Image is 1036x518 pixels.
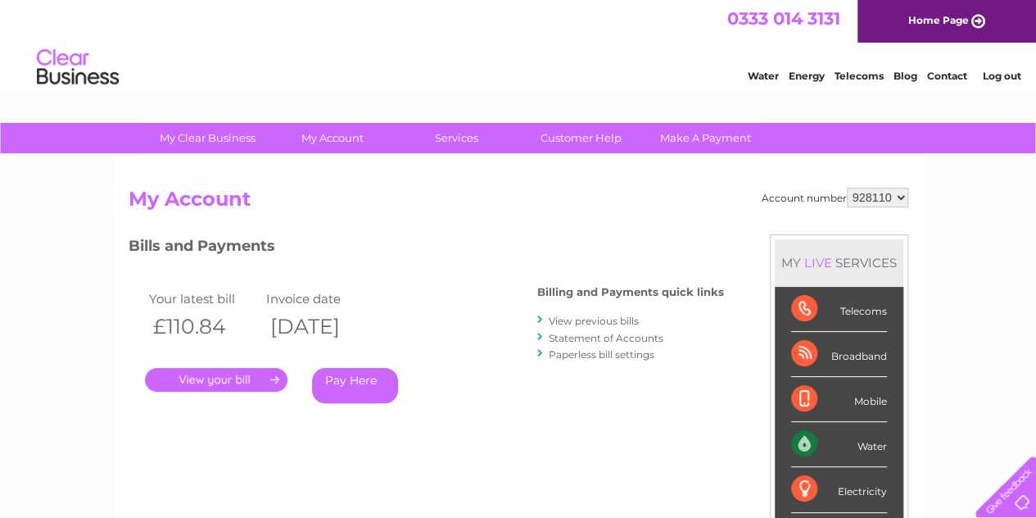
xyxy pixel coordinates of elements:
div: Clear Business is a trading name of Verastar Limited (registered in [GEOGRAPHIC_DATA] No. 3667643... [132,9,906,80]
a: Services [389,123,524,153]
a: Water [748,70,779,82]
a: My Clear Business [140,123,275,153]
a: Customer Help [513,123,649,153]
td: Your latest bill [145,288,263,310]
th: [DATE] [262,310,380,343]
div: Account number [762,188,908,207]
a: Blog [893,70,917,82]
a: My Account [265,123,400,153]
a: Contact [927,70,967,82]
a: . [145,368,287,392]
h2: My Account [129,188,908,219]
div: Electricity [791,467,887,512]
img: logo.png [36,43,120,93]
a: Paperless bill settings [549,348,654,361]
div: LIVE [801,255,835,270]
div: Broadband [791,332,887,377]
a: Telecoms [835,70,884,82]
a: Log out [982,70,1020,82]
a: View previous bills [549,315,639,327]
a: Make A Payment [638,123,773,153]
th: £110.84 [145,310,263,343]
h3: Bills and Payments [129,234,724,263]
h4: Billing and Payments quick links [537,286,724,298]
a: Energy [789,70,825,82]
a: Statement of Accounts [549,332,663,344]
div: Mobile [791,377,887,422]
a: Pay Here [312,368,398,403]
div: MY SERVICES [775,239,903,286]
div: Telecoms [791,287,887,332]
a: 0333 014 3131 [727,8,840,29]
td: Invoice date [262,288,380,310]
div: Water [791,422,887,467]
